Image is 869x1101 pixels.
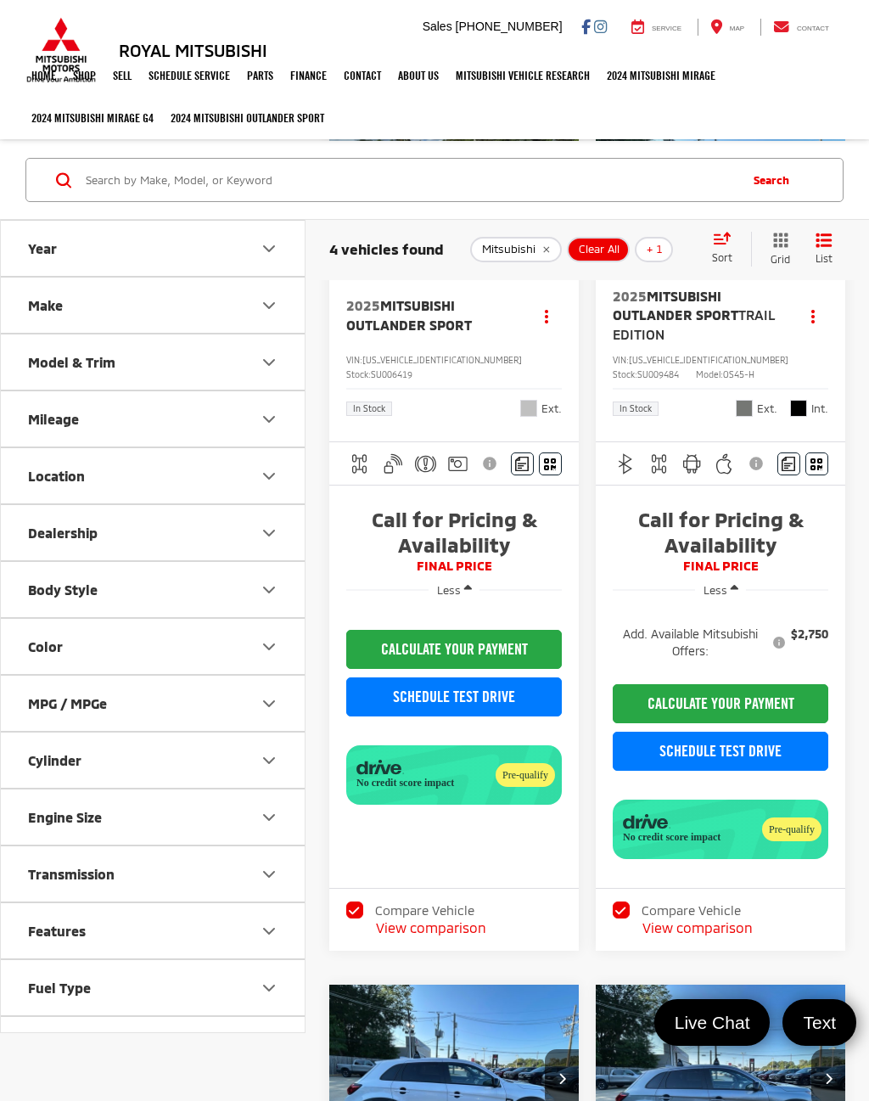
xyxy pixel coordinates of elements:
span: Service [652,25,681,32]
span: Call for Pricing & Availability [346,507,562,558]
button: Body StyleBody Style [1,562,306,617]
div: Cylinder [259,750,279,771]
div: Fuel Type [259,978,279,998]
span: [US_VEHICLE_IDENTIFICATION_NUMBER] [362,355,522,365]
a: Finance [282,54,335,97]
a: Contact [335,54,390,97]
div: Cylinder [28,752,81,768]
button: LocationLocation [1,448,306,503]
button: TransmissionTransmission [1,846,306,902]
a: Home [23,54,64,97]
button: Search [737,159,814,201]
button: YearYear [1,221,306,276]
span: 2025 [346,297,380,313]
span: Mitsubishi Outlander Sport [346,297,472,332]
button: View Disclaimer [478,446,504,481]
span: Clear All [579,243,620,256]
span: Ext. [541,401,562,417]
span: Stock: [613,369,637,379]
a: About Us [390,54,447,97]
a: 2024 Mitsubishi Outlander SPORT [162,97,333,139]
a: Contact [760,19,842,36]
div: Model & Trim [259,352,279,373]
span: Silver Alloy [520,400,537,417]
div: Features [259,921,279,941]
span: Ext. [757,401,777,417]
span: In Stock [620,404,652,413]
div: Transmission [28,866,115,882]
div: Year [28,240,57,256]
div: Model & Trim [28,354,115,370]
span: dropdown dots [811,309,815,323]
span: Call for Pricing & Availability [613,507,828,558]
img: Mitsubishi [23,17,99,83]
span: FINAL PRICE [346,558,562,575]
button: Add. Available Mitsubishi Offers: [613,626,791,660]
a: Facebook: Click to visit our Facebook page [581,20,591,33]
label: Compare Vehicle [346,902,474,918]
div: Mileage [28,411,79,427]
button: Engine SizeEngine Size [1,789,306,845]
button: Less [695,575,747,605]
span: Grid [771,252,790,267]
span: Sort [712,251,732,263]
a: 2025Mitsubishi Outlander SportTrail Edition [613,287,782,344]
i: Window Sticker [810,457,822,470]
span: Text [794,1011,844,1034]
div: Body Style [28,581,98,598]
button: DealershipDealership [1,505,306,560]
div: Dealership [28,525,98,541]
img: Comments [782,457,795,471]
div: Fuel Type [28,980,91,996]
span: + 1 [647,243,663,256]
button: CylinderCylinder [1,733,306,788]
span: Mitsubishi [482,243,535,256]
a: Schedule Test Drive [613,732,828,771]
div: Make [259,295,279,316]
div: Body Style [259,580,279,600]
button: View comparison [376,918,486,938]
img: Bluetooth® [615,453,636,475]
div: Transmission [259,864,279,885]
: CALCULATE YOUR PAYMENT [613,684,828,723]
span: Map [730,25,744,32]
span: Model: [696,369,723,379]
i: Window Sticker [544,457,556,470]
span: Less [437,583,461,597]
button: View Disclaimer [744,446,771,481]
button: Window Sticker [539,452,562,475]
a: 2024 Mitsubishi Mirage G4 [23,97,162,139]
a: Shop [64,54,104,97]
button: Comments [777,452,800,475]
span: [PHONE_NUMBER] [456,20,563,33]
span: SU006419 [371,369,412,379]
span: Less [704,583,727,597]
button: MPG / MPGeMPG / MPGe [1,676,306,731]
img: Rear View Camera [447,453,468,475]
div: Dealership [259,523,279,543]
input: Search by Make, Model, or Keyword [84,160,737,200]
div: Location [259,466,279,486]
a: Map [698,19,757,36]
button: View comparison [642,918,753,938]
span: FINAL PRICE [613,558,828,575]
button: Model & TrimModel & Trim [1,334,306,390]
span: Mitsubishi Outlander Sport [613,288,738,323]
div: Features [28,923,86,939]
span: Live Chat [666,1011,759,1034]
div: Engine Size [28,809,102,825]
img: 4WD/AWD [648,453,670,475]
a: Text [782,999,856,1046]
a: Service [619,19,694,36]
a: 2025Mitsubishi Outlander Sport [346,296,515,334]
div: Color [259,637,279,657]
span: dropdown dots [545,309,548,323]
div: Make [28,297,63,313]
label: Compare Vehicle [613,902,741,918]
a: Parts: Opens in a new tab [238,54,282,97]
button: Select sort value [704,232,751,266]
div: MPG / MPGe [28,695,107,711]
span: Sales [423,20,452,33]
button: Grid View [751,232,803,267]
